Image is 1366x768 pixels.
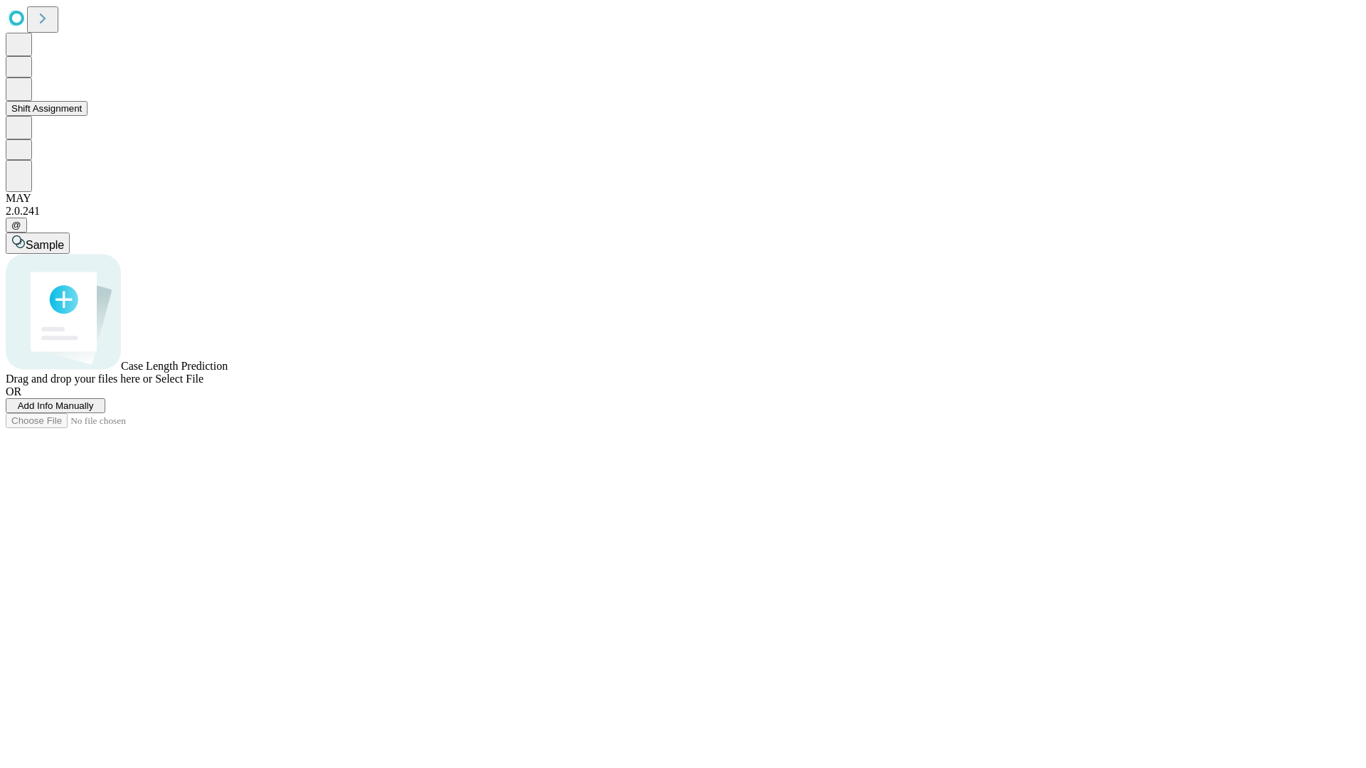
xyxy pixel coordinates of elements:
[6,218,27,233] button: @
[6,101,88,116] button: Shift Assignment
[6,373,152,385] span: Drag and drop your files here or
[155,373,203,385] span: Select File
[6,205,1360,218] div: 2.0.241
[11,220,21,230] span: @
[121,360,228,372] span: Case Length Prediction
[6,385,21,398] span: OR
[18,400,94,411] span: Add Info Manually
[6,398,105,413] button: Add Info Manually
[6,233,70,254] button: Sample
[6,192,1360,205] div: MAY
[26,239,64,251] span: Sample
